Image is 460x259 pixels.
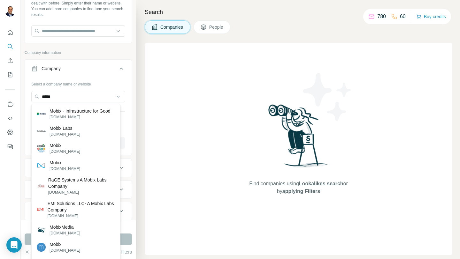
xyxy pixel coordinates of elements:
button: Buy credits [416,12,446,21]
p: Mobix - Infrastructure for Good [50,108,111,114]
button: Use Surfe on LinkedIn [5,99,15,110]
button: Dashboard [5,127,15,138]
div: Company [42,65,61,72]
button: Feedback [5,141,15,152]
p: [DOMAIN_NAME] [48,213,115,219]
img: Mobix Labs [37,127,46,136]
p: [DOMAIN_NAME] [48,189,115,195]
p: Mobix [50,142,80,149]
p: [DOMAIN_NAME] [50,166,80,172]
p: MobixMedia [50,224,80,230]
span: People [209,24,224,30]
button: Use Surfe API [5,113,15,124]
p: [DOMAIN_NAME] [50,131,80,137]
p: [DOMAIN_NAME] [50,149,80,154]
div: Select a company name or website [31,79,125,87]
img: Avatar [5,6,15,17]
img: Mobix - Infrastructure for Good [37,109,46,118]
button: Search [5,41,15,52]
img: EMI Solutions LLC- A Mobix Labs Company [37,206,44,213]
button: Enrich CSV [5,55,15,66]
p: 60 [400,13,406,20]
img: Surfe Illustration - Woman searching with binoculars [265,103,332,174]
button: My lists [5,69,15,80]
button: Clear [25,249,43,255]
button: Industry [25,160,132,175]
p: [DOMAIN_NAME] [50,248,80,253]
p: RaGE Systems A Mobix Labs Company [48,177,115,189]
span: Find companies using or by [247,180,349,195]
p: [DOMAIN_NAME] [50,114,111,120]
img: Mobix [37,243,46,252]
p: [DOMAIN_NAME] [50,230,80,236]
p: Mobix [50,241,80,248]
p: 780 [377,13,386,20]
button: Annual revenue ($) [25,204,132,219]
p: Company information [25,50,132,56]
button: Company [25,61,132,79]
img: Mobix [37,161,46,170]
span: Companies [160,24,184,30]
button: Quick start [5,27,15,38]
p: Mobix [50,159,80,166]
img: RaGE Systems A Mobix Labs Company [37,182,44,190]
h4: Search [145,8,452,17]
p: Mobix Labs [50,125,80,131]
img: Mobix [37,144,46,153]
img: Surfe Illustration - Stars [299,68,356,126]
img: MobixMedia [37,226,46,234]
div: Open Intercom Messenger [6,237,22,253]
span: applying Filters [282,189,320,194]
button: HQ location [25,182,132,197]
span: Lookalikes search [299,181,343,186]
p: EMI Solutions LLC- A Mobix Labs Company [48,200,115,213]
